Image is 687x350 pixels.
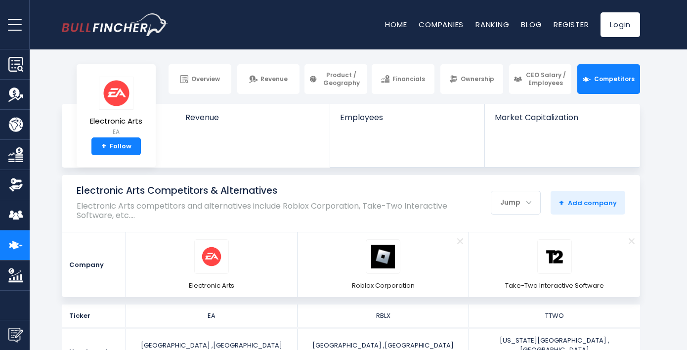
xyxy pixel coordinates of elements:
[169,64,231,94] a: Overview
[495,113,629,122] span: Market Capitalization
[352,239,415,290] a: RBLX logo Roblox Corporation
[77,201,473,220] p: Electronic Arts competitors and alternatives include Roblox Corporation, Take-Two Interactive Sof...
[559,198,617,207] span: Add company
[340,113,474,122] span: Employees
[90,128,142,136] small: EA
[62,13,168,36] a: Go to homepage
[77,185,473,197] h1: Electronic Arts Competitors & Alternatives
[577,64,640,94] a: Competitors
[543,245,566,268] img: TTWO logo
[440,64,503,94] a: Ownership
[472,311,637,320] div: TTWO
[352,281,415,290] span: Roblox Corporation
[505,239,604,290] a: TTWO logo Take-Two Interactive Software
[89,76,143,138] a: Electronic Arts EA
[62,305,126,327] div: Ticker
[330,104,484,139] a: Employees
[175,104,330,139] a: Revenue
[419,19,464,30] a: Companies
[62,232,126,297] div: Company
[200,245,223,268] img: EA logo
[521,19,542,30] a: Blog
[491,192,540,213] div: Jump
[392,75,425,83] span: Financials
[475,19,509,30] a: Ranking
[191,75,220,83] span: Overview
[559,197,564,208] strong: +
[371,245,395,268] img: RBLX logo
[385,19,407,30] a: Home
[304,64,367,94] a: Product / Geography
[451,232,469,250] a: Remove
[554,19,589,30] a: Register
[185,113,320,122] span: Revenue
[129,311,294,320] div: EA
[189,281,234,290] span: Electronic Arts
[301,311,466,320] div: RBLX
[623,232,640,250] a: Remove
[320,71,363,87] span: Product / Geography
[90,117,142,126] span: Electronic Arts
[509,64,572,94] a: CEO Salary / Employees
[485,104,639,139] a: Market Capitalization
[461,75,494,83] span: Ownership
[8,177,23,192] img: Ownership
[62,13,168,36] img: bullfincher logo
[525,71,567,87] span: CEO Salary / Employees
[91,137,141,155] a: +Follow
[237,64,300,94] a: Revenue
[505,281,604,290] span: Take-Two Interactive Software
[551,191,625,215] button: +Add company
[594,75,635,83] span: Competitors
[372,64,434,94] a: Financials
[101,142,106,151] strong: +
[189,239,234,290] a: EA logo Electronic Arts
[601,12,640,37] a: Login
[260,75,288,83] span: Revenue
